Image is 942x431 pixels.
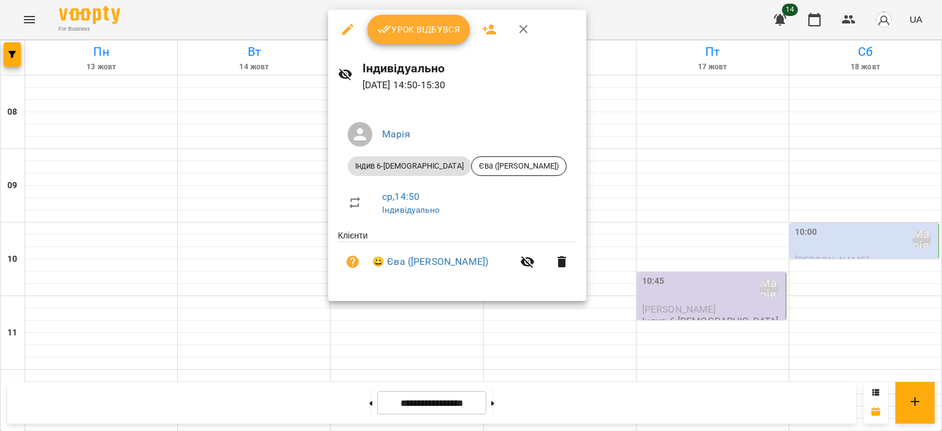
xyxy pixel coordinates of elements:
a: Марія [382,128,410,140]
h6: Індивідуально [362,59,576,78]
a: 😀 Єва ([PERSON_NAME]) [372,254,488,269]
span: Індив 6-[DEMOGRAPHIC_DATA] [348,161,471,172]
a: Індивідуально [382,205,440,215]
button: Візит ще не сплачено. Додати оплату? [338,247,367,277]
button: Урок відбувся [367,15,470,44]
span: Урок відбувся [377,22,461,37]
div: Єва ([PERSON_NAME]) [471,156,567,176]
p: [DATE] 14:50 - 15:30 [362,78,576,93]
a: ср , 14:50 [382,191,419,202]
ul: Клієнти [338,229,576,286]
span: Єва ([PERSON_NAME]) [472,161,566,172]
